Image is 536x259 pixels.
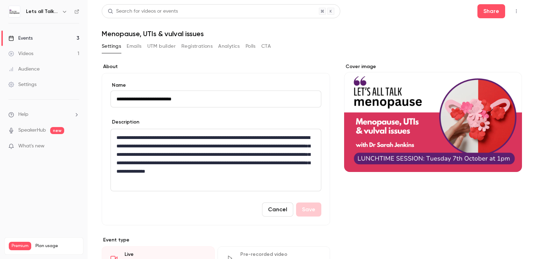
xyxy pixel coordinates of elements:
span: Help [18,111,28,118]
h6: Lets all Talk Menopause LIVE [26,8,59,15]
button: Polls [246,41,256,52]
button: Share [477,4,505,18]
label: About [102,63,330,70]
h1: Menopause, UTIs & vulval issues [102,29,522,38]
span: What's new [18,142,45,150]
span: new [50,127,64,134]
div: editor [111,129,321,191]
button: Cancel [262,202,293,217]
div: Settings [8,81,36,88]
span: Plan usage [35,243,79,249]
div: Videos [8,50,33,57]
div: Pre-recorded video [240,251,322,258]
img: Lets all Talk Menopause LIVE [9,6,20,17]
div: Events [8,35,33,42]
div: Live [125,251,206,258]
iframe: Noticeable Trigger [71,143,79,150]
section: Cover image [344,63,522,172]
div: Audience [8,66,40,73]
button: Analytics [218,41,240,52]
button: UTM builder [147,41,176,52]
button: CTA [261,41,271,52]
button: Registrations [181,41,213,52]
li: help-dropdown-opener [8,111,79,118]
section: description [110,129,321,191]
label: Description [110,119,139,126]
button: Emails [127,41,141,52]
a: SpeakerHub [18,127,46,134]
label: Name [110,82,321,89]
p: Event type [102,237,330,244]
label: Cover image [344,63,522,70]
span: Premium [9,242,31,250]
button: Settings [102,41,121,52]
div: Search for videos or events [108,8,178,15]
